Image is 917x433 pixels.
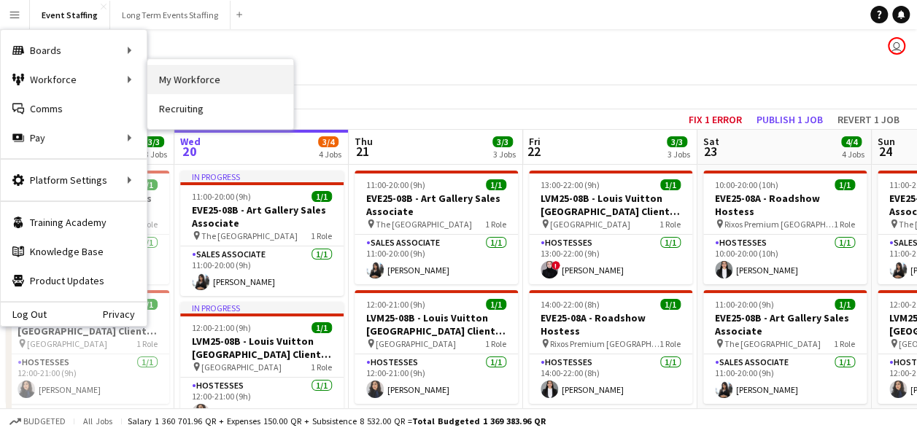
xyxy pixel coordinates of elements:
span: 1 Role [485,338,506,349]
span: 1 Role [485,219,506,230]
span: 11:00-20:00 (9h) [715,299,774,310]
div: Platform Settings [1,165,147,195]
span: 3/3 [492,136,513,147]
span: [GEOGRAPHIC_DATA] [201,362,282,372]
app-card-role: Hostesses1/110:00-20:00 (10h)[PERSON_NAME] [703,235,867,284]
span: 1 Role [311,362,332,372]
span: 1/1 [835,179,855,190]
span: 1 Role [311,230,332,241]
span: 4/4 [841,136,862,147]
button: Event Staffing [30,1,110,29]
button: Publish 1 job [751,110,829,129]
span: 1 Role [834,338,855,349]
app-job-card: In progress11:00-20:00 (9h)1/1EVE25-08B - Art Gallery Sales Associate The [GEOGRAPHIC_DATA]1 Role... [180,171,344,296]
app-card-role: Sales Associate1/111:00-20:00 (9h)[PERSON_NAME] [355,235,518,284]
a: Log Out [1,308,47,320]
span: 12:00-21:00 (9h) [366,299,425,310]
span: [GEOGRAPHIC_DATA] [550,219,630,230]
app-job-card: 11:00-20:00 (9h)1/1EVE25-08B - Art Gallery Sales Associate The [GEOGRAPHIC_DATA]1 RoleSales Assoc... [355,171,518,284]
span: Rixos Premium [GEOGRAPHIC_DATA], [GEOGRAPHIC_DATA], [GEOGRAPHIC_DATA] [724,219,834,230]
a: Training Academy [1,208,147,237]
span: Fri [529,135,541,148]
h3: LVM25-08B - Louis Vuitton [GEOGRAPHIC_DATA] Client Advisor [529,192,692,218]
span: 3/3 [144,136,164,147]
button: Revert 1 job [832,110,905,129]
button: Budgeted [7,413,68,429]
span: 12:00-21:00 (9h) [192,322,251,333]
span: The [GEOGRAPHIC_DATA] [201,230,298,241]
span: Sat [703,135,719,148]
span: 23 [701,143,719,160]
div: 3 Jobs [668,149,690,160]
div: 3 Jobs [493,149,516,160]
app-card-role: Hostesses1/112:00-21:00 (9h)[PERSON_NAME] [6,354,169,404]
div: 3 Jobs [144,149,167,160]
span: 11:00-20:00 (9h) [192,191,251,202]
div: Salary 1 360 701.96 QR + Expenses 150.00 QR + Subsistence 8 532.00 QR = [128,416,546,426]
button: Long Term Events Staffing [110,1,231,29]
app-card-role: Sales Associate1/111:00-20:00 (9h)[PERSON_NAME] [703,354,867,404]
div: 4 Jobs [842,149,864,160]
a: Privacy [103,308,147,320]
span: Sun [878,135,895,148]
app-job-card: In progress12:00-21:00 (9h)1/1LVM25-08B - Louis Vuitton [GEOGRAPHIC_DATA] Client Advisor [GEOGRAP... [180,302,344,427]
span: 11:00-20:00 (9h) [366,179,425,190]
span: 1/1 [660,179,681,190]
h3: EVE25-08A - Roadshow Hostess [529,311,692,338]
h3: EVE25-08B - Art Gallery Sales Associate [180,203,344,230]
a: Knowledge Base [1,237,147,266]
span: 1/1 [312,191,332,202]
span: Rixos Premium [GEOGRAPHIC_DATA], [GEOGRAPHIC_DATA], [GEOGRAPHIC_DATA] [550,338,659,349]
span: Wed [180,135,201,148]
div: 4 Jobs [319,149,341,160]
div: Boards [1,36,147,65]
span: 10:00-20:00 (10h) [715,179,778,190]
a: Comms [1,94,147,123]
span: The [GEOGRAPHIC_DATA] [376,219,472,230]
span: Total Budgeted 1 369 383.96 QR [412,416,546,426]
h3: LVM25-08B - Louis Vuitton [GEOGRAPHIC_DATA] Client Advisor [355,311,518,338]
span: 1/1 [835,299,855,310]
app-job-card: 12:00-21:00 (9h)1/1LVM25-08B - Louis Vuitton [GEOGRAPHIC_DATA] Client Advisor [GEOGRAPHIC_DATA]1 ... [355,290,518,404]
div: Workforce [1,65,147,94]
div: Pay [1,123,147,152]
div: 10:00-20:00 (10h)1/1EVE25-08A - Roadshow Hostess Rixos Premium [GEOGRAPHIC_DATA], [GEOGRAPHIC_DAT... [703,171,867,284]
span: ! [552,261,560,270]
app-job-card: 12:00-21:00 (9h)1/1LVM25-08B - Louis Vuitton [GEOGRAPHIC_DATA] Client Advisor [GEOGRAPHIC_DATA]1 ... [6,290,169,404]
span: 13:00-22:00 (9h) [541,179,600,190]
h3: EVE25-08A - Roadshow Hostess [703,192,867,218]
div: In progress [180,302,344,313]
div: 11:00-20:00 (9h)1/1EVE25-08B - Art Gallery Sales Associate The [GEOGRAPHIC_DATA]1 RoleSales Assoc... [703,290,867,404]
span: The [GEOGRAPHIC_DATA] [724,338,821,349]
div: In progress [180,171,344,182]
app-job-card: 14:00-22:00 (8h)1/1EVE25-08A - Roadshow Hostess Rixos Premium [GEOGRAPHIC_DATA], [GEOGRAPHIC_DATA... [529,290,692,404]
span: 1/1 [486,179,506,190]
a: My Workforce [147,65,293,94]
span: [GEOGRAPHIC_DATA] [27,338,107,349]
span: 20 [178,143,201,160]
app-user-avatar: Events Staffing Team [888,37,905,55]
span: 1/1 [486,299,506,310]
span: All jobs [80,416,115,426]
app-card-role: Hostesses1/114:00-22:00 (8h)[PERSON_NAME] [529,354,692,404]
span: 21 [352,143,373,160]
span: 1 Role [834,219,855,230]
span: 3/4 [318,136,338,147]
span: 1/1 [660,299,681,310]
h3: LVM25-08B - Louis Vuitton [GEOGRAPHIC_DATA] Client Advisor [180,335,344,361]
app-card-role: Sales Associate1/111:00-20:00 (9h)[PERSON_NAME] [180,246,344,296]
span: Thu [355,135,373,148]
app-job-card: 13:00-22:00 (9h)1/1LVM25-08B - Louis Vuitton [GEOGRAPHIC_DATA] Client Advisor [GEOGRAPHIC_DATA]1 ... [529,171,692,284]
span: 14:00-22:00 (8h) [541,299,600,310]
span: 1 Role [659,219,681,230]
h3: EVE25-08B - Art Gallery Sales Associate [703,311,867,338]
span: 24 [875,143,895,160]
a: Recruiting [147,94,293,123]
app-card-role: Hostesses1/112:00-21:00 (9h)[PERSON_NAME] [355,354,518,404]
span: 3/3 [667,136,687,147]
